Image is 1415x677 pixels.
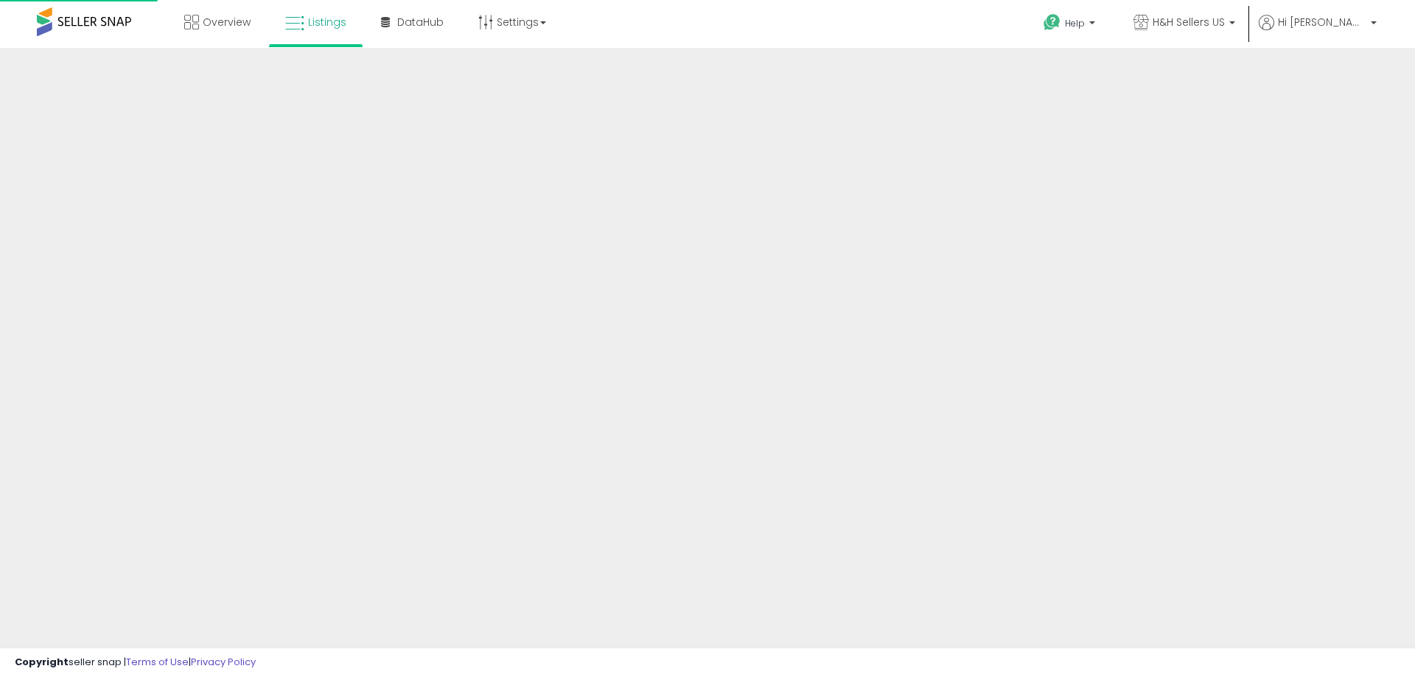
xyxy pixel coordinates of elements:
[1278,15,1366,29] span: Hi [PERSON_NAME]
[397,15,444,29] span: DataHub
[1032,2,1110,48] a: Help
[1259,15,1377,48] a: Hi [PERSON_NAME]
[1043,13,1061,32] i: Get Help
[191,655,256,669] a: Privacy Policy
[15,655,69,669] strong: Copyright
[1065,17,1085,29] span: Help
[15,656,256,670] div: seller snap | |
[308,15,346,29] span: Listings
[1153,15,1225,29] span: H&H Sellers US
[203,15,251,29] span: Overview
[126,655,189,669] a: Terms of Use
